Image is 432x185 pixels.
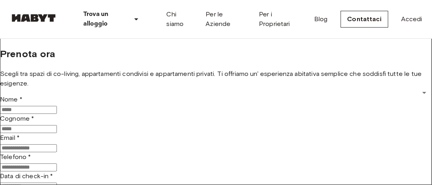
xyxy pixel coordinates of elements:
[259,10,301,29] a: Per i Proprietari
[314,14,328,24] a: Blog
[401,14,422,24] a: Accedi
[341,11,389,28] a: Contattaci
[10,14,58,22] img: Habyt
[167,10,193,29] a: Chi siamo
[206,10,246,29] a: Per le Aziende
[83,10,128,29] p: Trova un alloggio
